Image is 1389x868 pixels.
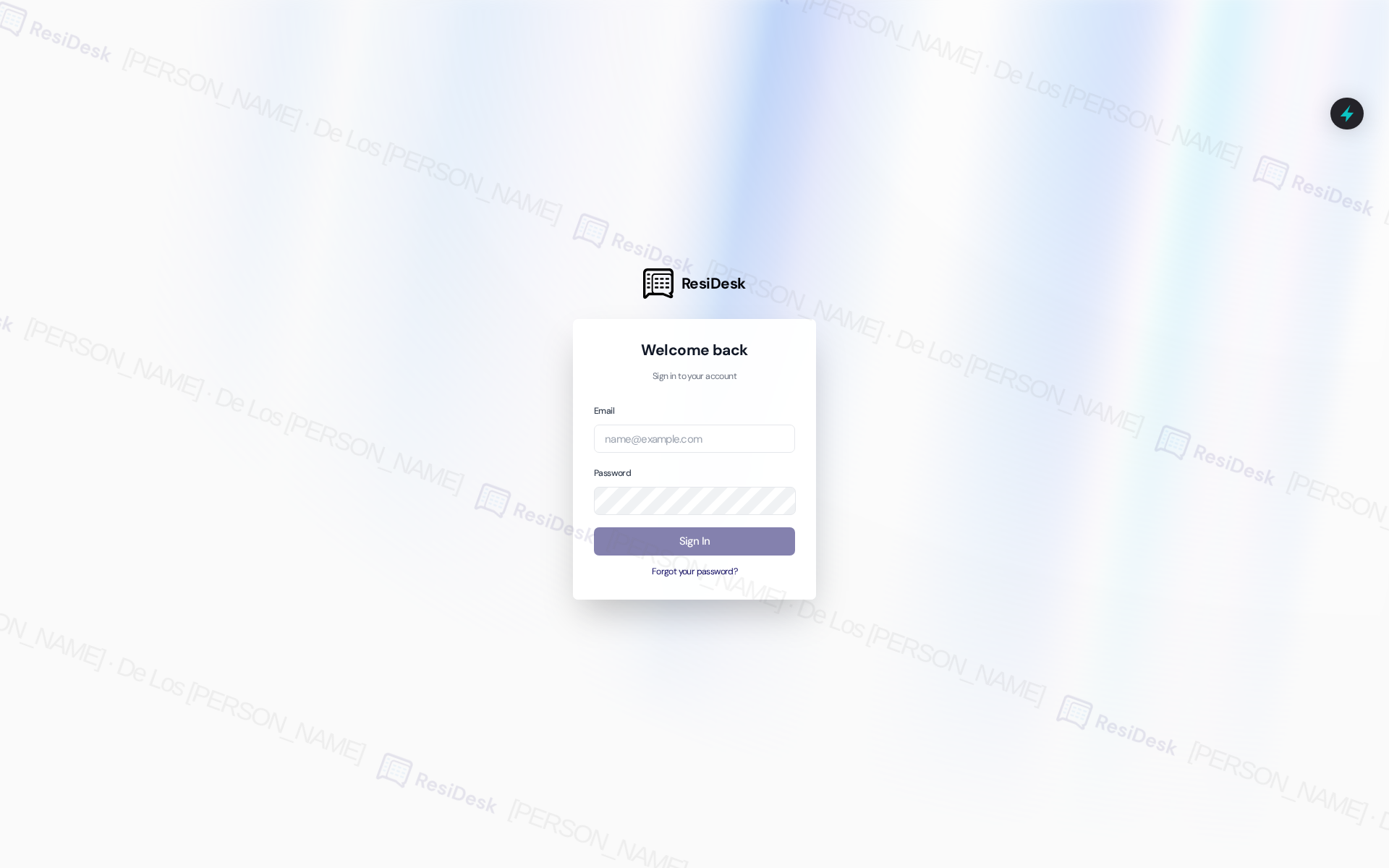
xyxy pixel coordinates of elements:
[594,527,795,556] button: Sign In
[681,273,746,294] span: ResiDesk
[594,467,631,479] label: Password
[643,268,674,299] img: ResiDesk Logo
[594,370,795,383] p: Sign in to your account
[594,566,795,579] button: Forgot your password?
[594,340,795,360] h1: Welcome back
[594,405,614,417] label: Email
[594,425,795,453] input: name@example.com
